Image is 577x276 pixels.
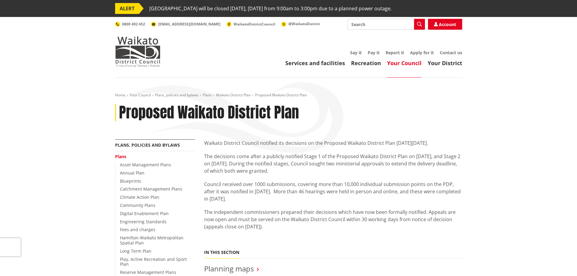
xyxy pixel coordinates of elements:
[120,170,144,176] a: Annual Plan
[351,59,381,67] a: Recreation
[120,186,182,192] a: Catchment Management Plans
[120,235,184,246] a: Hamilton-Waikato Metropolitan Spatial Plan
[122,22,145,27] span: 0800 492 452
[440,50,462,55] a: Contact us
[120,194,159,200] a: Climate Action Plan
[410,50,434,55] a: Apply for it
[428,19,462,30] a: Account
[203,92,212,98] a: Plans
[120,227,155,232] a: Fees and charges
[216,92,251,98] a: Waikato District Plan
[255,92,307,98] span: Proposed Waikato District Plan
[115,3,139,14] span: ALERT
[227,22,275,27] a: WaikatoDistrictCouncil
[120,211,169,216] a: Digital Enablement Plan
[149,3,392,14] span: [GEOGRAPHIC_DATA] will be closed [DATE], [DATE] from 9:00am to 3:00pm due to a planned power outage.
[119,104,299,121] h1: Proposed Waikato District Plan
[288,21,320,26] span: @WaikatoDistrict
[115,92,125,98] a: Home
[368,50,380,55] a: Pay it
[386,50,404,55] a: Report it
[130,92,151,98] a: Your Council
[115,93,462,98] nav: breadcrumb
[285,59,345,67] a: Services and facilities
[115,142,180,148] a: Plans, policies and bylaws
[120,269,176,275] a: Reserve Management Plans
[120,202,155,208] a: Community Plans
[115,154,126,159] a: Plans
[120,256,187,267] a: Play, Active Recreation and Sport Plan
[204,139,462,147] p: Waikato District Council notified its decisions on the Proposed Waikato District Plan [DATE][DATE].
[204,264,254,274] a: Planning maps
[387,59,422,67] a: Your Council
[120,248,151,254] a: Long Term Plan
[428,59,462,67] a: Your District
[204,153,462,175] p: The decisions come after a publicly notified Stage 1 of the Proposed Waikato District Plan on [DA...
[155,92,198,98] a: Plans, policies and bylaws
[234,22,275,27] span: WaikatoDistrictCouncil
[204,208,462,230] p: The independent commissioners prepared their decisions which have now been formally notified. App...
[151,22,221,27] a: [EMAIL_ADDRESS][DOMAIN_NAME]
[115,22,145,27] a: 0800 492 452
[350,50,362,55] a: Say it
[120,219,167,224] a: Engineering Standards
[158,22,221,27] span: [EMAIL_ADDRESS][DOMAIN_NAME]
[204,250,239,255] h5: In this section
[115,36,161,67] img: Waikato District Council - Te Kaunihera aa Takiwaa o Waikato
[347,19,425,30] input: Search input
[120,162,171,168] a: Asset Management Plans
[281,21,320,26] a: @WaikatoDistrict
[120,178,141,184] a: Blueprints
[204,181,462,202] p: Council received over 1000 submissions, covering more than 10,000 individual submission points on...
